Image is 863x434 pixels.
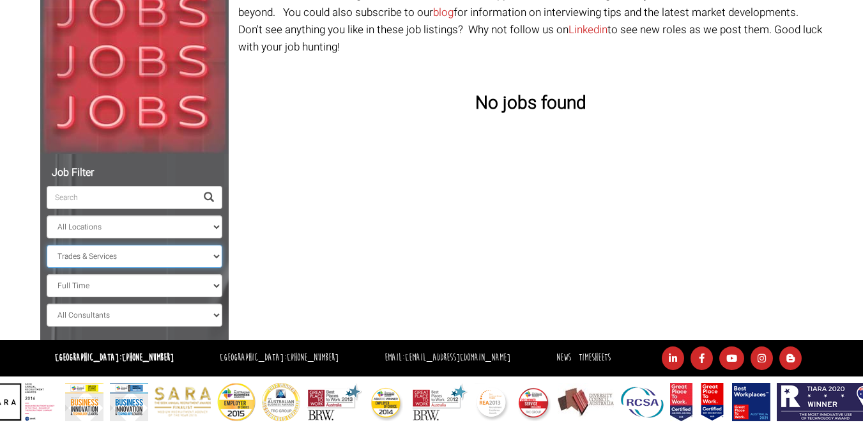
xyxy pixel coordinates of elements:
a: blog [433,4,454,20]
h5: Job Filter [47,167,222,179]
a: Timesheets [579,352,611,364]
a: [EMAIL_ADDRESS][DOMAIN_NAME] [405,352,510,364]
input: Search [47,186,196,209]
a: Linkedin [569,22,607,38]
strong: [GEOGRAPHIC_DATA]: [55,352,174,364]
li: Email: [381,349,514,368]
a: News [556,352,571,364]
li: [GEOGRAPHIC_DATA]: [217,349,342,368]
h3: No jobs found [238,94,823,114]
a: [PHONE_NUMBER] [287,352,339,364]
a: [PHONE_NUMBER] [122,352,174,364]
